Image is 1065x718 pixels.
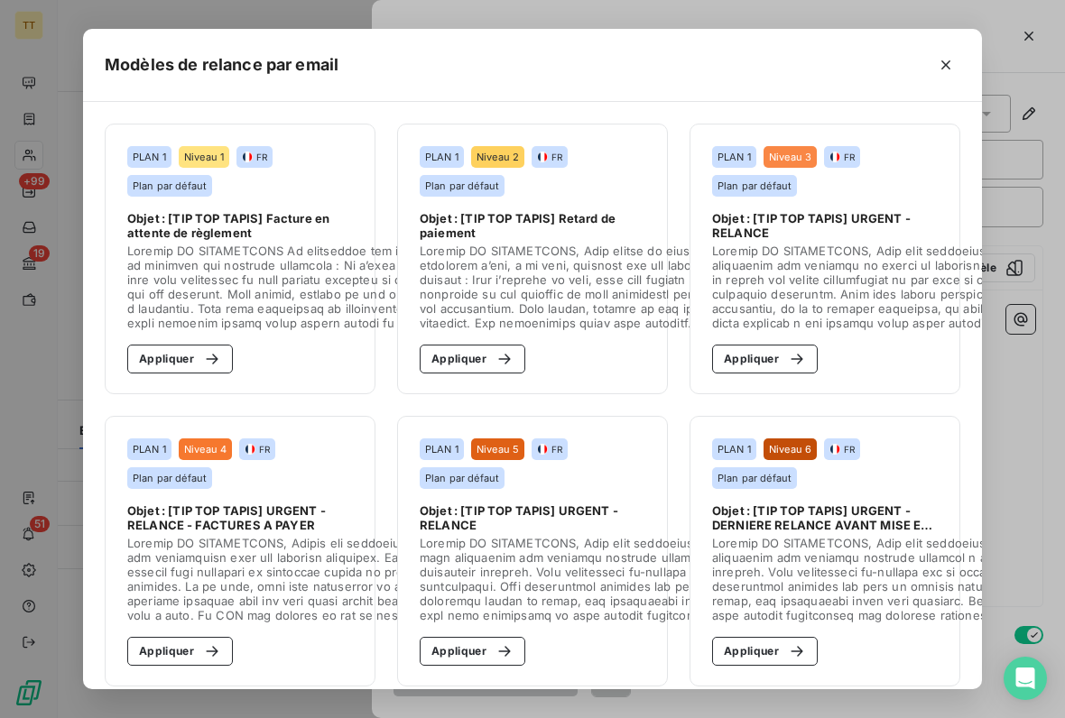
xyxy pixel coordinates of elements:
[712,345,818,373] button: Appliquer
[718,152,751,162] span: PLAN 1
[420,637,525,666] button: Appliquer
[829,443,855,456] div: FR
[127,637,233,666] button: Appliquer
[242,151,267,163] div: FR
[420,503,645,532] span: Objet : [TIP TOP TAPIS] URGENT - RELANCE
[769,152,811,162] span: Niveau 3
[425,152,458,162] span: PLAN 1
[420,211,645,240] span: Objet : [TIP TOP TAPIS] Retard de paiement
[133,180,207,191] span: Plan par défaut
[184,444,227,455] span: Niveau 4
[829,151,855,163] div: FR
[718,473,792,483] span: Plan par défaut
[127,536,603,622] span: Loremip DO SITAMETCONS, Adipis eli seddoeiusmo temporin, utlab etdolorem a'e adm veniamquisn exer...
[420,244,865,330] span: Loremip DO SITAMETCONS, Adip elitse do eiusm temp, inc utlabore etdolorem a’eni, a mi veni, quisn...
[425,444,458,455] span: PLAN 1
[537,443,562,456] div: FR
[425,473,499,483] span: Plan par défaut
[105,52,338,78] h5: Modèles de relance par email
[477,444,519,455] span: Niveau 5
[127,503,353,532] span: Objet : [TIP TOP TAPIS] URGENT - RELANCE - FACTURES A PAYER
[712,211,938,240] span: Objet : [TIP TOP TAPIS] URGENT - RELANCE
[127,244,564,330] span: Loremip DO SITAMETCONS Ad elitseddoe tem inci u'labor etd magnaa enim ad minimven qui nostrude ul...
[133,473,207,483] span: Plan par défaut
[718,444,751,455] span: PLAN 1
[769,444,811,455] span: Niveau 6
[184,152,224,162] span: Niveau 1
[537,151,562,163] div: FR
[718,180,792,191] span: Plan par défaut
[127,211,353,240] span: Objet : [TIP TOP TAPIS] Facture en attente de règlement
[712,503,938,532] span: Objet : [TIP TOP TAPIS] URGENT - DERNIERE RELANCE AVANT MISE EN RECOUVREMENT
[127,345,233,373] button: Appliquer
[477,152,519,162] span: Niveau 2
[425,180,499,191] span: Plan par défaut
[712,637,818,666] button: Appliquer
[420,536,870,622] span: Loremip DO SITAMETCONS, Adip elit seddoeiusm te incidid u laboree dolo magn aliquaenim adm veniam...
[133,152,166,162] span: PLAN 1
[1004,657,1047,700] div: Open Intercom Messenger
[245,443,270,456] div: FR
[420,345,525,373] button: Appliquer
[133,444,166,455] span: PLAN 1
